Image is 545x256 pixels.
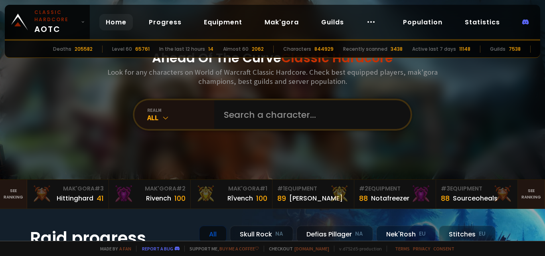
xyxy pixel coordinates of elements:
div: 41 [97,193,104,204]
div: Characters [283,46,311,53]
a: Mak'Gora#3Hittinghard41 [27,180,109,208]
span: # 2 [176,185,186,192]
div: 65761 [135,46,150,53]
a: #1Equipment89[PERSON_NAME] [272,180,354,208]
a: Seeranking [518,180,545,208]
div: Notafreezer [371,193,409,203]
div: Deaths [53,46,71,53]
span: # 1 [260,185,267,192]
a: Classic HardcoreAOTC [5,5,90,39]
div: 100 [174,193,186,204]
div: Level 60 [112,46,132,53]
div: Rivench [146,193,171,203]
a: Progress [142,14,188,30]
span: Support me, [184,246,259,252]
div: All [147,113,214,122]
a: Equipment [197,14,249,30]
span: Checkout [264,246,329,252]
div: All [199,226,227,243]
small: NA [275,230,283,238]
span: # 3 [441,185,450,192]
div: Equipment [277,185,349,193]
div: 844929 [314,46,334,53]
span: # 1 [277,185,285,192]
div: 3438 [391,46,403,53]
a: Mak'gora [258,14,305,30]
div: realm [147,107,214,113]
div: Active last 7 days [412,46,456,53]
div: 100 [256,193,267,204]
div: Almost 60 [223,46,249,53]
a: Mak'Gora#2Rivench100 [109,180,191,208]
a: Privacy [413,246,430,252]
div: 7538 [509,46,521,53]
a: [DOMAIN_NAME] [294,246,329,252]
h1: Ahead Of The Curve [152,48,393,67]
small: EU [479,230,486,238]
div: Defias Pillager [296,226,373,243]
div: Mak'Gora [32,185,104,193]
a: Home [99,14,133,30]
div: [PERSON_NAME] [289,193,343,203]
div: Recently scanned [343,46,387,53]
small: NA [355,230,363,238]
div: Hittinghard [57,193,93,203]
span: # 3 [95,185,104,192]
a: a fan [119,246,131,252]
div: 88 [441,193,450,204]
div: Nek'Rosh [376,226,436,243]
a: Mak'Gora#1Rîvench100 [191,180,272,208]
a: Population [397,14,449,30]
a: Statistics [458,14,506,30]
div: Skull Rock [230,226,293,243]
div: Equipment [359,185,431,193]
small: EU [419,230,426,238]
div: 11148 [459,46,470,53]
span: AOTC [34,9,78,35]
div: Mak'Gora [195,185,267,193]
div: Mak'Gora [114,185,186,193]
a: Consent [433,246,454,252]
div: Rîvench [227,193,253,203]
a: #3Equipment88Sourceoheals [436,180,518,208]
small: Classic Hardcore [34,9,78,23]
span: Made by [95,246,131,252]
a: Report a bug [142,246,173,252]
div: In the last 12 hours [159,46,205,53]
span: v. d752d5 - production [334,246,382,252]
div: 2062 [252,46,264,53]
div: 14 [208,46,213,53]
h1: Raid progress [30,226,190,251]
div: Equipment [441,185,513,193]
input: Search a character... [219,100,401,129]
div: 88 [359,193,368,204]
a: Terms [395,246,410,252]
h3: Look for any characters on World of Warcraft Classic Hardcore. Check best equipped players, mak'g... [104,67,441,86]
div: 205582 [75,46,93,53]
div: Guilds [490,46,506,53]
div: Sourceoheals [453,193,498,203]
div: 89 [277,193,286,204]
a: Guilds [315,14,350,30]
div: Stitches [439,226,496,243]
span: # 2 [359,185,368,192]
a: Buy me a coffee [219,246,259,252]
a: #2Equipment88Notafreezer [354,180,436,208]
